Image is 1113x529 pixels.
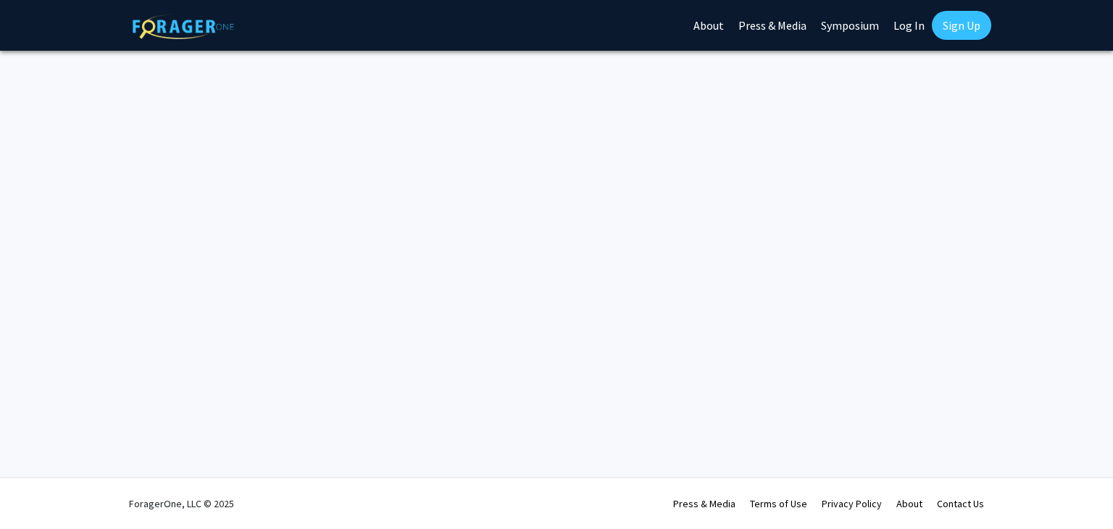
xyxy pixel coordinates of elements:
[822,497,882,510] a: Privacy Policy
[129,478,234,529] div: ForagerOne, LLC © 2025
[750,497,807,510] a: Terms of Use
[133,14,234,39] img: ForagerOne Logo
[937,497,984,510] a: Contact Us
[673,497,735,510] a: Press & Media
[932,11,991,40] a: Sign Up
[896,497,922,510] a: About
